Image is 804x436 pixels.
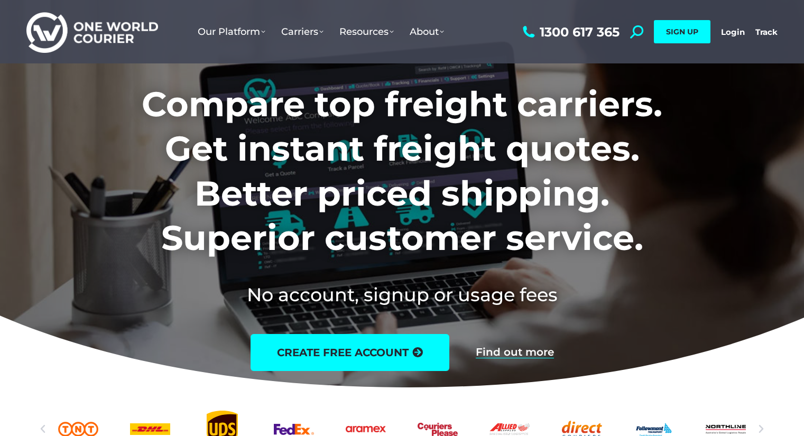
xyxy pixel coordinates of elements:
a: create free account [251,334,449,371]
span: About [410,26,444,38]
h1: Compare top freight carriers. Get instant freight quotes. Better priced shipping. Superior custom... [72,82,732,261]
h2: No account, signup or usage fees [72,282,732,308]
a: Carriers [273,15,331,48]
img: One World Courier [26,11,158,53]
a: SIGN UP [654,20,710,43]
span: Carriers [281,26,324,38]
a: Resources [331,15,402,48]
span: Our Platform [198,26,265,38]
a: Login [721,27,745,37]
span: SIGN UP [666,27,698,36]
span: Resources [339,26,394,38]
a: About [402,15,452,48]
a: 1300 617 365 [520,25,620,39]
a: Track [755,27,778,37]
a: Our Platform [190,15,273,48]
a: Find out more [476,347,554,358]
